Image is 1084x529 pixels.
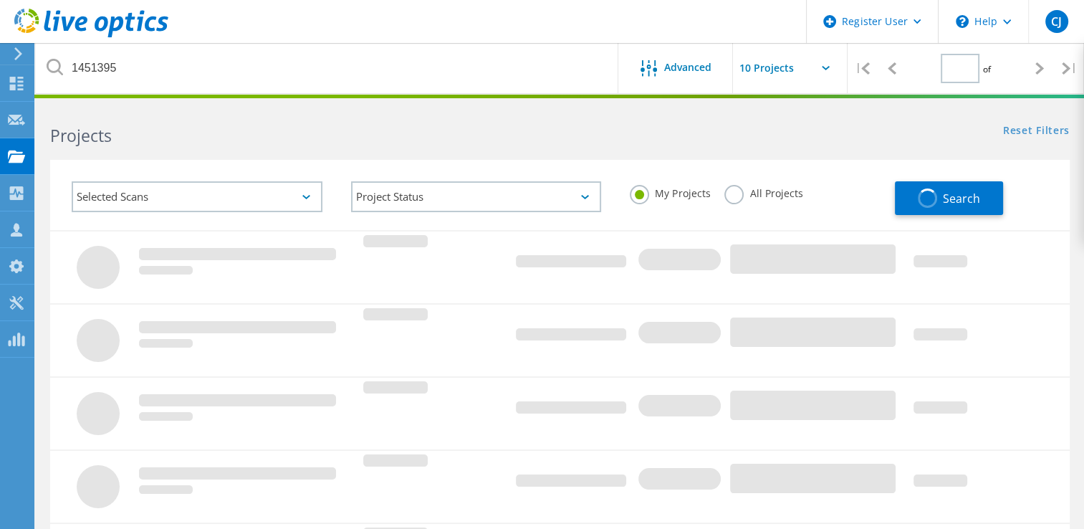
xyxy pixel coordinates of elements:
b: Projects [50,124,112,147]
svg: \n [956,15,969,28]
label: My Projects [630,185,710,199]
div: | [848,43,877,94]
a: Live Optics Dashboard [14,30,168,40]
span: CJ [1051,16,1062,27]
button: Search [895,181,1003,215]
a: Reset Filters [1003,125,1070,138]
div: Project Status [351,181,602,212]
input: Search projects by name, owner, ID, company, etc [36,43,619,93]
span: Search [943,191,980,206]
span: of [983,63,991,75]
div: | [1055,43,1084,94]
span: Advanced [664,62,711,72]
div: Selected Scans [72,181,322,212]
label: All Projects [724,185,802,199]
